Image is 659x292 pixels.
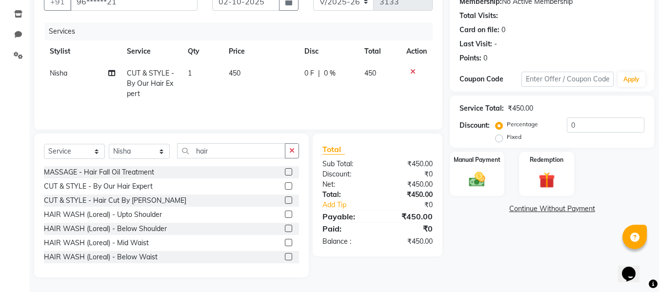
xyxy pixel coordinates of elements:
[452,204,652,214] a: Continue Without Payment
[127,69,174,98] span: CUT & STYLE - By Our Hair Expert
[44,210,162,220] div: HAIR WASH (Loreal) - Upto Shoulder
[378,211,440,222] div: ₹450.00
[50,69,67,78] span: Nisha
[378,236,440,247] div: ₹450.00
[378,190,440,200] div: ₹450.00
[483,53,487,63] div: 0
[315,179,378,190] div: Net:
[378,179,440,190] div: ₹450.00
[44,195,186,206] div: CUT & STYLE - Hair Cut By [PERSON_NAME]
[501,25,505,35] div: 0
[177,143,285,158] input: Search or Scan
[44,167,154,177] div: MASSAGE - Hair Fall Oil Treatment
[45,22,440,40] div: Services
[459,39,492,49] div: Last Visit:
[315,211,378,222] div: Payable:
[315,190,378,200] div: Total:
[44,252,158,262] div: HAIR WASH (Loreal) - Below Waist
[508,103,533,114] div: ₹450.00
[322,144,345,155] span: Total
[299,40,359,62] th: Disc
[44,181,153,192] div: CUT & STYLE - By Our Hair Expert
[378,169,440,179] div: ₹0
[459,74,521,84] div: Coupon Code
[315,159,378,169] div: Sub Total:
[223,40,299,62] th: Price
[530,156,563,164] label: Redemption
[507,133,521,141] label: Fixed
[359,40,401,62] th: Total
[618,72,645,87] button: Apply
[459,11,498,21] div: Total Visits:
[464,170,490,189] img: _cash.svg
[44,40,121,62] th: Stylist
[229,69,240,78] span: 450
[44,238,149,248] div: HAIR WASH (Loreal) - Mid Waist
[378,223,440,234] div: ₹0
[459,103,504,114] div: Service Total:
[44,224,167,234] div: HAIR WASH (Loreal) - Below Shoulder
[315,236,378,247] div: Balance :
[459,53,481,63] div: Points:
[315,200,388,210] a: Add Tip
[534,170,560,190] img: _gift.svg
[494,39,497,49] div: -
[304,68,314,78] span: 0 F
[318,68,320,78] span: |
[315,223,378,234] div: Paid:
[400,40,433,62] th: Action
[182,40,223,62] th: Qty
[378,159,440,169] div: ₹450.00
[459,120,490,131] div: Discount:
[459,25,499,35] div: Card on file:
[188,69,192,78] span: 1
[618,253,649,282] iframe: chat widget
[324,68,336,78] span: 0 %
[507,120,538,129] label: Percentage
[521,72,614,87] input: Enter Offer / Coupon Code
[121,40,182,62] th: Service
[388,200,440,210] div: ₹0
[315,169,378,179] div: Discount:
[454,156,500,164] label: Manual Payment
[364,69,376,78] span: 450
